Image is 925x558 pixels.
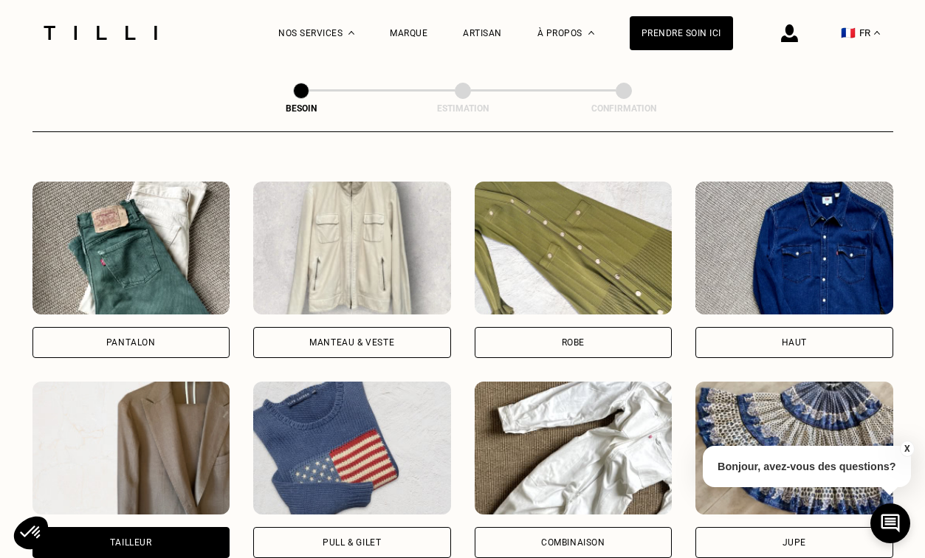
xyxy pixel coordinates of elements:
[32,382,230,514] img: Tilli retouche votre Tailleur
[783,538,806,547] div: Jupe
[110,538,152,547] div: Tailleur
[106,338,156,347] div: Pantalon
[782,338,807,347] div: Haut
[323,538,381,547] div: Pull & gilet
[390,28,427,38] a: Marque
[874,31,880,35] img: menu déroulant
[348,31,354,35] img: Menu déroulant
[550,103,698,114] div: Confirmation
[703,446,911,487] p: Bonjour, avez-vous des questions?
[588,31,594,35] img: Menu déroulant à propos
[253,382,451,514] img: Tilli retouche votre Pull & gilet
[781,24,798,42] img: icône connexion
[227,103,375,114] div: Besoin
[389,103,537,114] div: Estimation
[695,182,893,314] img: Tilli retouche votre Haut
[899,441,914,457] button: X
[38,26,162,40] img: Logo du service de couturière Tilli
[541,538,605,547] div: Combinaison
[475,182,673,314] img: Tilli retouche votre Robe
[463,28,502,38] a: Artisan
[695,382,893,514] img: Tilli retouche votre Jupe
[309,338,394,347] div: Manteau & Veste
[253,182,451,314] img: Tilli retouche votre Manteau & Veste
[630,16,733,50] a: Prendre soin ici
[32,182,230,314] img: Tilli retouche votre Pantalon
[475,382,673,514] img: Tilli retouche votre Combinaison
[841,26,856,40] span: 🇫🇷
[562,338,585,347] div: Robe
